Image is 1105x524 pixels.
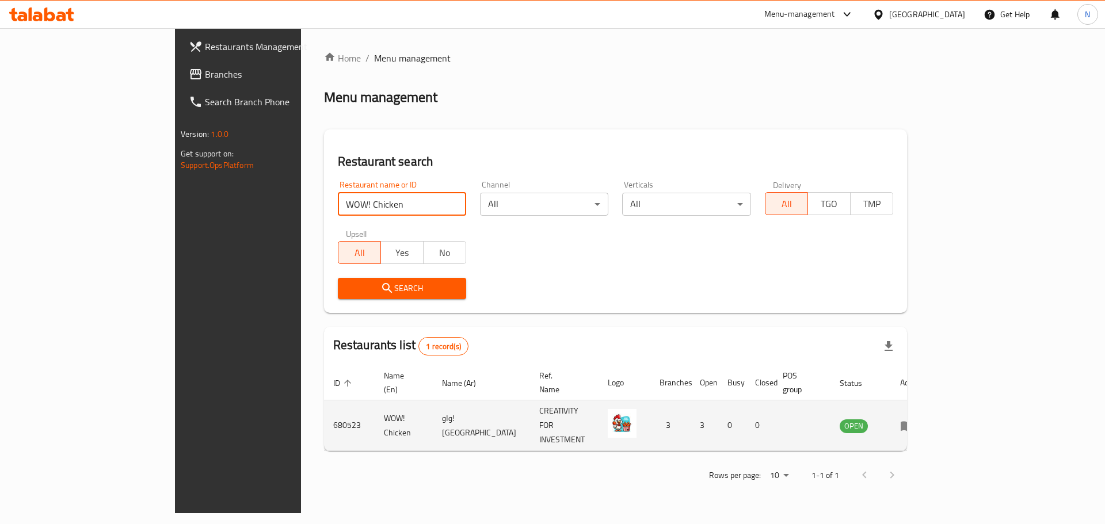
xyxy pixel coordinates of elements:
[365,51,369,65] li: /
[324,51,907,65] nav: breadcrumb
[205,95,350,109] span: Search Branch Phone
[650,400,691,451] td: 3
[338,278,466,299] button: Search
[338,241,381,264] button: All
[346,230,367,238] label: Upsell
[181,158,254,173] a: Support.OpsPlatform
[539,369,585,396] span: Ref. Name
[773,181,802,189] label: Delivery
[746,400,773,451] td: 0
[709,468,761,483] p: Rows per page:
[324,365,931,451] table: enhanced table
[622,193,750,216] div: All
[211,127,228,141] span: 1.0.0
[442,376,491,390] span: Name (Ar)
[691,365,718,400] th: Open
[338,193,466,216] input: Search for restaurant name or ID..
[433,400,530,451] td: واو! [GEOGRAPHIC_DATA]
[875,332,902,360] div: Export file
[765,467,793,484] div: Rows per page:
[343,244,376,261] span: All
[324,88,437,106] h2: Menu management
[333,376,355,390] span: ID
[181,146,234,161] span: Get support on:
[813,196,846,212] span: TGO
[889,8,965,21] div: [GEOGRAPHIC_DATA]
[181,127,209,141] span: Version:
[428,244,462,261] span: No
[807,192,851,215] button: TGO
[746,365,773,400] th: Closed
[840,419,868,433] span: OPEN
[891,365,931,400] th: Action
[764,7,835,21] div: Menu-management
[418,337,468,355] div: Total records count
[599,365,650,400] th: Logo
[691,400,718,451] td: 3
[380,241,424,264] button: Yes
[480,193,608,216] div: All
[333,336,468,355] h2: Restaurants list
[765,192,808,215] button: All
[384,369,419,396] span: Name (En)
[770,196,803,212] span: All
[855,196,889,212] span: TMP
[1085,8,1090,21] span: N
[180,60,360,88] a: Branches
[180,88,360,116] a: Search Branch Phone
[840,376,877,390] span: Status
[423,241,466,264] button: No
[530,400,599,451] td: CREATIVITY FOR INVESTMENT
[850,192,893,215] button: TMP
[650,365,691,400] th: Branches
[205,40,350,53] span: Restaurants Management
[205,67,350,81] span: Branches
[718,365,746,400] th: Busy
[811,468,839,483] p: 1-1 of 1
[718,400,746,451] td: 0
[386,244,419,261] span: Yes
[338,153,893,170] h2: Restaurant search
[374,51,451,65] span: Menu management
[783,369,817,396] span: POS group
[180,33,360,60] a: Restaurants Management
[608,409,637,438] img: WOW! Chicken
[347,281,457,296] span: Search
[375,400,433,451] td: WOW! Chicken
[419,341,468,352] span: 1 record(s)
